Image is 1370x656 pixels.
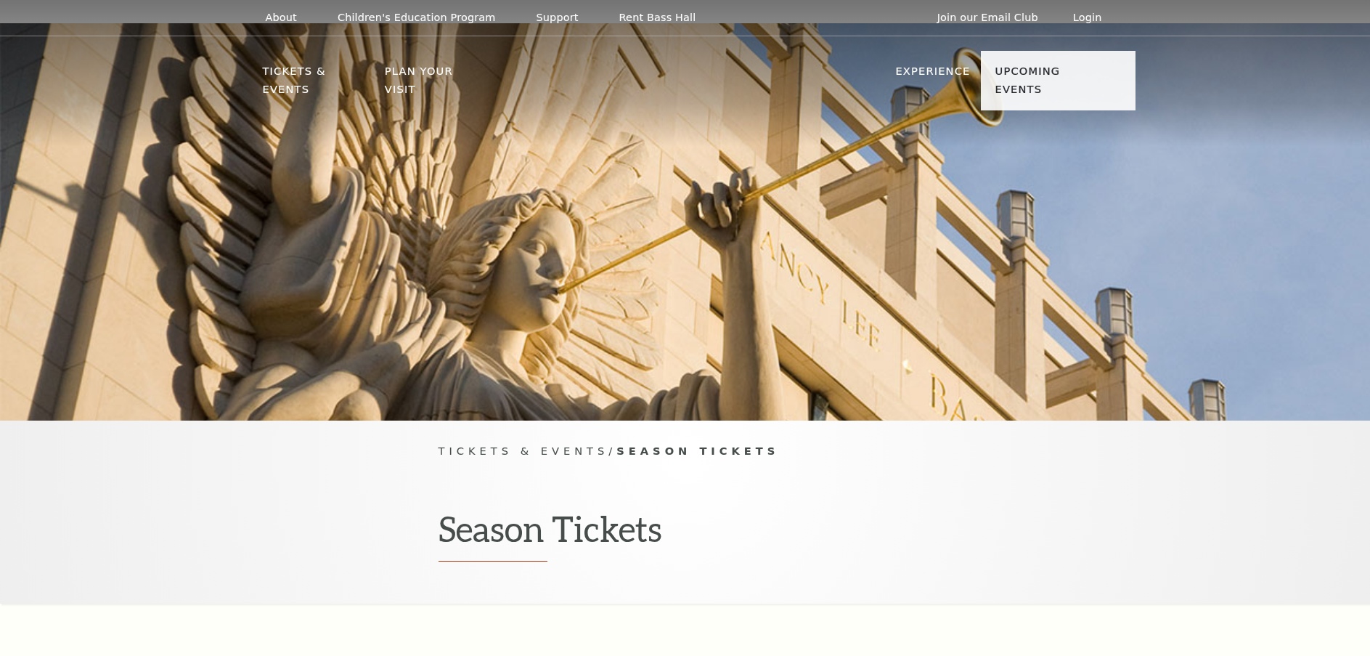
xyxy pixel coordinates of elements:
p: Children's Education Program [338,12,496,24]
p: Rent Bass Hall [619,12,696,24]
p: Experience [895,62,970,89]
p: Support [537,12,579,24]
span: Tickets & Events [439,445,609,457]
p: About [266,12,297,24]
p: Tickets & Events [263,62,375,107]
span: Season Tickets [616,445,779,457]
h1: Season Tickets [439,508,932,562]
p: / [439,442,932,461]
p: Plan Your Visit [385,62,486,107]
p: Upcoming Events [995,62,1108,107]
